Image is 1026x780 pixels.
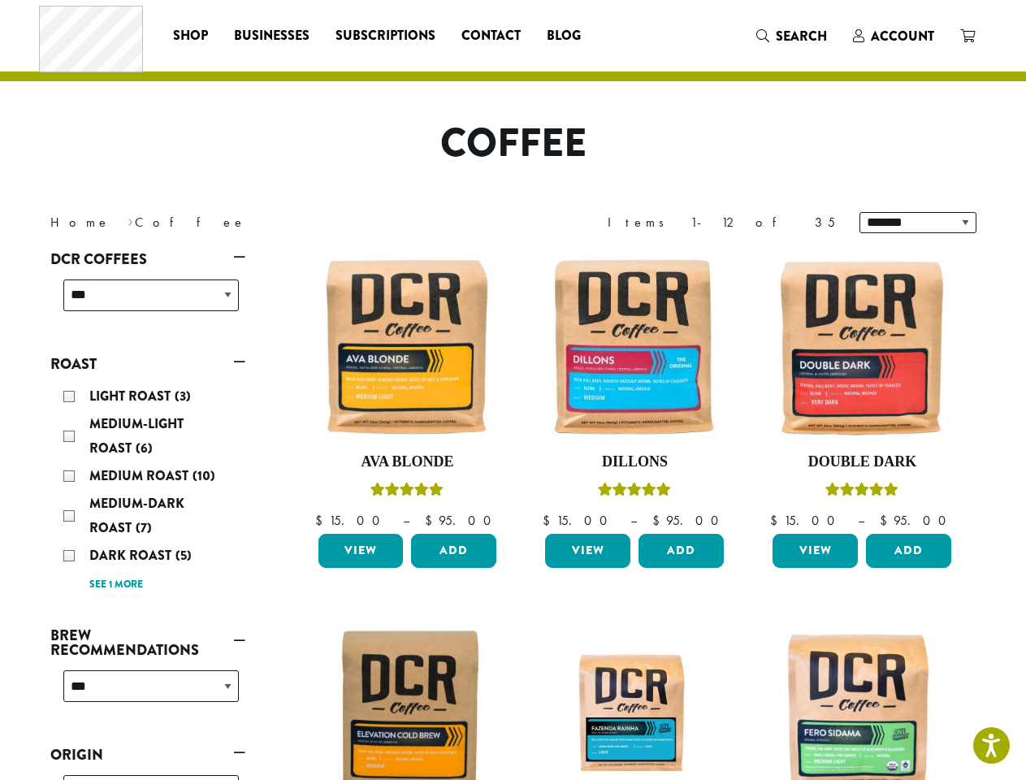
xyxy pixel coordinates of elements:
[652,512,726,529] bdi: 95.00
[776,27,827,45] span: Search
[461,26,521,46] span: Contact
[89,414,184,457] span: Medium-Light Roast
[871,27,934,45] span: Account
[598,480,671,505] div: Rated 5.00 out of 5
[50,245,245,273] a: DCR Coffees
[403,512,409,529] span: –
[541,253,728,528] a: DillonsRated 5.00 out of 5
[89,387,175,405] span: Light Roast
[234,26,310,46] span: Businesses
[89,546,175,565] span: Dark Roast
[541,253,728,440] img: Dillons-12oz-300x300.jpg
[425,512,499,529] bdi: 95.00
[545,534,630,568] a: View
[547,26,581,46] span: Blog
[50,741,245,769] a: Origin
[768,253,955,440] img: Double-Dark-12oz-300x300.jpg
[175,387,191,405] span: (3)
[370,480,444,505] div: Rated 5.00 out of 5
[50,664,245,721] div: Brew Recommendations
[880,512,894,529] span: $
[314,453,501,471] h4: Ava Blonde
[314,253,500,440] img: Ava-Blonde-12oz-1-300x300.jpg
[89,466,193,485] span: Medium Roast
[50,378,245,603] div: Roast
[128,207,133,232] span: ›
[825,480,898,505] div: Rated 4.50 out of 5
[425,512,439,529] span: $
[173,26,208,46] span: Shop
[743,23,840,50] a: Search
[50,273,245,331] div: DCR Coffees
[770,512,784,529] span: $
[768,253,955,528] a: Double DarkRated 4.50 out of 5
[768,453,955,471] h4: Double Dark
[543,512,615,529] bdi: 15.00
[318,534,404,568] a: View
[50,350,245,378] a: Roast
[50,214,110,231] a: Home
[50,213,489,232] nav: Breadcrumb
[770,512,842,529] bdi: 15.00
[315,512,329,529] span: $
[315,512,387,529] bdi: 15.00
[630,512,637,529] span: –
[411,534,496,568] button: Add
[193,466,215,485] span: (10)
[880,512,954,529] bdi: 95.00
[639,534,724,568] button: Add
[543,512,556,529] span: $
[38,120,989,167] h1: Coffee
[773,534,858,568] a: View
[89,494,184,537] span: Medium-Dark Roast
[866,534,951,568] button: Add
[160,23,221,49] a: Shop
[608,213,835,232] div: Items 1-12 of 35
[314,253,501,528] a: Ava BlondeRated 5.00 out of 5
[858,512,864,529] span: –
[136,439,153,457] span: (6)
[652,512,666,529] span: $
[336,26,435,46] span: Subscriptions
[541,453,728,471] h4: Dillons
[136,518,152,537] span: (7)
[50,622,245,664] a: Brew Recommendations
[89,577,143,593] a: See 1 more
[175,546,192,565] span: (5)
